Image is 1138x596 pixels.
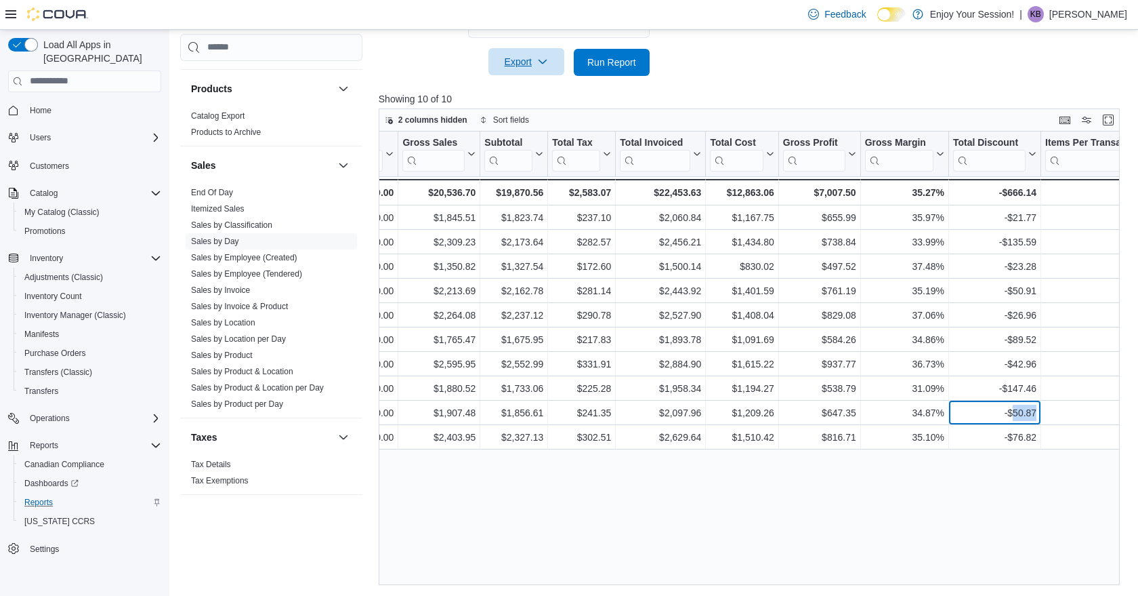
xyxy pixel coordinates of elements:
button: Users [3,128,167,147]
div: Gift Card Sales [329,137,383,172]
div: $1,880.52 [402,380,476,397]
div: Subtotal [484,137,532,172]
span: Settings [24,540,161,557]
div: $2,456.21 [620,234,701,250]
a: Inventory Count [19,288,87,304]
nav: Complex example [8,95,161,594]
div: $761.19 [783,283,856,299]
span: Purchase Orders [19,345,161,361]
span: Users [24,130,161,146]
div: $0.00 [330,429,394,445]
span: Sort fields [493,115,529,125]
button: [US_STATE] CCRS [14,512,167,531]
div: Gross Margin [864,137,933,150]
button: Reports [3,436,167,455]
a: Canadian Compliance [19,456,110,473]
p: | [1019,6,1022,22]
div: $2,884.90 [620,356,701,372]
button: Inventory Manager (Classic) [14,306,167,325]
button: Transfers (Classic) [14,363,167,382]
div: Total Discount [953,137,1026,150]
div: Total Tax [552,137,600,172]
div: Products [180,108,362,146]
div: $22,453.63 [620,184,701,201]
div: 37.06% [865,307,944,323]
div: $830.02 [710,258,774,275]
div: Total Cost [710,137,763,150]
span: Inventory Manager (Classic) [19,307,161,323]
button: Sort fields [474,112,534,128]
span: Washington CCRS [19,513,161,530]
div: $816.71 [783,429,856,445]
span: Transfers (Classic) [24,367,92,378]
a: Tax Exemptions [191,476,249,485]
span: 2 columns hidden [398,115,467,125]
div: $1,845.51 [402,210,476,226]
div: -$147.46 [953,380,1036,397]
h3: Taxes [191,431,217,444]
button: Inventory Count [14,287,167,306]
span: Home [30,105,51,116]
div: $1,401.59 [710,283,774,299]
a: Reports [19,494,58,511]
div: -$50.87 [953,405,1036,421]
div: $829.08 [783,307,856,323]
span: My Catalog (Classic) [24,207,100,218]
a: Catalog Export [191,111,245,121]
div: $2,595.95 [402,356,476,372]
div: $0.00 [330,356,394,372]
a: Itemized Sales [191,204,245,214]
div: 33.99% [865,234,944,250]
div: $2,213.69 [402,283,476,299]
div: 35.97% [865,210,944,226]
a: Home [24,102,57,119]
button: Promotions [14,222,167,241]
a: End Of Day [191,188,233,197]
a: Sales by Invoice [191,285,250,295]
div: $217.83 [552,332,611,348]
span: Purchase Orders [24,348,86,359]
div: -$42.96 [953,356,1036,372]
a: Purchase Orders [19,345,91,361]
div: 36.73% [865,356,944,372]
a: Settings [24,541,64,557]
button: Taxes [335,429,352,445]
a: Sales by Product [191,351,253,360]
span: Sales by Invoice & Product [191,301,288,312]
div: Gross Margin [864,137,933,172]
button: Settings [3,539,167,559]
span: Customers [30,161,69,172]
button: Sales [335,157,352,174]
div: $655.99 [783,210,856,226]
div: -$50.91 [953,283,1036,299]
div: Gross Sales [402,137,465,172]
div: $538.79 [783,380,856,397]
span: Inventory [30,253,63,264]
button: Taxes [191,431,333,444]
a: Promotions [19,223,71,239]
button: Reports [14,493,167,512]
div: 35.19% [865,283,944,299]
span: Adjustments (Classic) [19,269,161,285]
span: Sales by Product per Day [191,399,283,410]
a: Sales by Location per Day [191,334,286,344]
span: Canadian Compliance [19,456,161,473]
button: Transfers [14,382,167,401]
a: [US_STATE] CCRS [19,513,100,530]
button: Canadian Compliance [14,455,167,474]
button: Adjustments (Classic) [14,268,167,287]
span: Sales by Employee (Tendered) [191,269,302,279]
div: $0.00 [330,380,394,397]
div: $1,510.42 [710,429,774,445]
p: Enjoy Your Session! [930,6,1015,22]
button: Gross Sales [402,137,476,172]
button: Inventory [3,249,167,268]
button: Customers [3,155,167,175]
div: $2,403.95 [402,429,476,445]
span: Inventory [24,250,161,266]
div: $1,856.61 [484,405,543,421]
a: Inventory Manager (Classic) [19,307,131,323]
span: Dashboards [24,478,79,489]
div: $19,870.56 [484,184,543,201]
